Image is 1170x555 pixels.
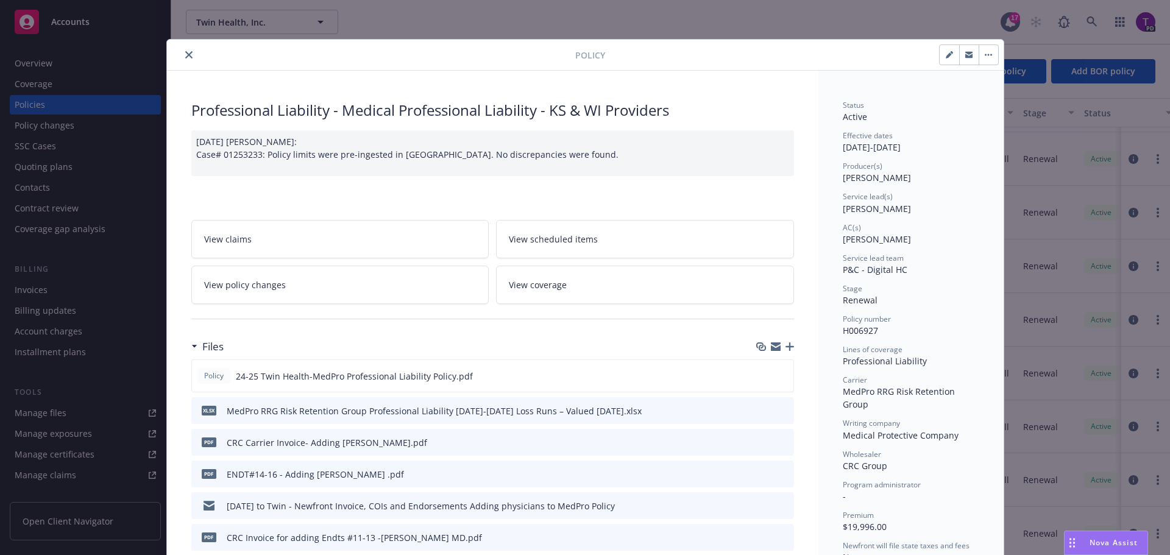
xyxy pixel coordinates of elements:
div: Files [191,339,224,355]
div: CRC Carrier Invoice- Adding [PERSON_NAME].pdf [227,436,427,449]
span: Program administrator [843,479,921,490]
button: preview file [778,436,789,449]
span: View coverage [509,278,567,291]
button: download file [759,531,768,544]
button: download file [758,370,768,383]
span: Renewal [843,294,877,306]
span: Stage [843,283,862,294]
button: preview file [778,405,789,417]
span: Service lead(s) [843,191,893,202]
span: Newfront will file state taxes and fees [843,540,970,551]
span: [PERSON_NAME] [843,233,911,245]
div: [DATE] [PERSON_NAME]: Case# 01253233: Policy limits were pre-ingested in [GEOGRAPHIC_DATA]. No di... [191,130,794,176]
span: Nova Assist [1090,537,1138,548]
span: $19,996.00 [843,521,887,532]
span: P&C - Digital HC [843,264,907,275]
button: download file [759,405,768,417]
button: preview file [778,500,789,512]
span: Medical Protective Company [843,430,959,441]
span: AC(s) [843,222,861,233]
span: [PERSON_NAME] [843,172,911,183]
span: Active [843,111,867,122]
span: Status [843,100,864,110]
span: Service lead team [843,253,904,263]
div: MedPro RRG Risk Retention Group Professional Liability [DATE]-[DATE] Loss Runs – Valued [DATE].xlsx [227,405,642,417]
span: Carrier [843,375,867,385]
div: ENDT#14-16 - Adding [PERSON_NAME] .pdf [227,468,404,481]
span: MedPro RRG Risk Retention Group [843,386,957,410]
button: preview file [778,370,789,383]
span: [PERSON_NAME] [843,203,911,214]
div: CRC Invoice for adding Endts #11-13 -[PERSON_NAME] MD.pdf [227,531,482,544]
button: Nova Assist [1064,531,1148,555]
span: Producer(s) [843,161,882,171]
span: CRC Group [843,460,887,472]
span: Policy number [843,314,891,324]
button: preview file [778,531,789,544]
button: close [182,48,196,62]
button: download file [759,436,768,449]
div: Drag to move [1065,531,1080,554]
a: View scheduled items [496,220,794,258]
span: pdf [202,469,216,478]
span: Premium [843,510,874,520]
div: Professional Liability - Medical Professional Liability - KS & WI Providers [191,100,794,121]
button: preview file [778,468,789,481]
span: Wholesaler [843,449,881,459]
span: 24-25 Twin Health-MedPro Professional Liability Policy.pdf [236,370,473,383]
a: View policy changes [191,266,489,304]
a: View coverage [496,266,794,304]
span: View scheduled items [509,233,598,246]
span: Lines of coverage [843,344,902,355]
span: - [843,490,846,502]
span: Writing company [843,418,900,428]
h3: Files [202,339,224,355]
span: H006927 [843,325,878,336]
button: download file [759,500,768,512]
div: [DATE] - [DATE] [843,130,979,154]
span: View claims [204,233,252,246]
span: Policy [575,49,605,62]
span: View policy changes [204,278,286,291]
span: pdf [202,532,216,542]
div: [DATE] to Twin - Newfront Invoice, COIs and Endorsements Adding physicians to MedPro Policy [227,500,615,512]
span: Effective dates [843,130,893,141]
button: download file [759,468,768,481]
span: pdf [202,437,216,447]
span: xlsx [202,406,216,415]
span: Policy [202,370,226,381]
span: Professional Liability [843,355,927,367]
a: View claims [191,220,489,258]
